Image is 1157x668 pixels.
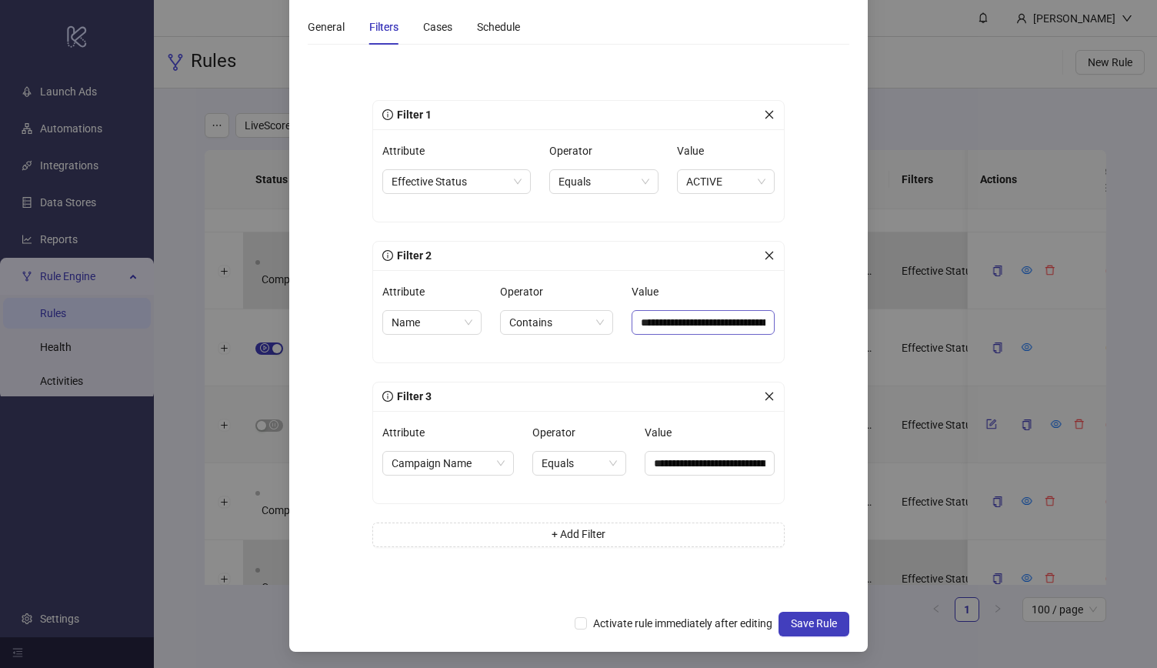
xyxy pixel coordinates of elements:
[632,310,775,335] input: Value
[393,109,432,121] span: Filter 1
[308,18,345,35] div: General
[686,170,765,193] span: ACTIVE
[393,390,432,402] span: Filter 3
[764,250,775,261] span: close
[372,523,785,547] button: + Add Filter
[645,451,775,476] input: Value
[764,109,775,120] span: close
[542,452,617,475] span: Equals
[382,139,435,163] label: Attribute
[764,391,775,402] span: close
[549,139,602,163] label: Operator
[393,249,432,262] span: Filter 2
[392,311,472,334] span: Name
[500,279,553,304] label: Operator
[587,615,779,632] span: Activate rule immediately after editing
[382,279,435,304] label: Attribute
[392,170,522,193] span: Effective Status
[677,139,714,163] label: Value
[382,391,393,402] span: info-circle
[392,452,505,475] span: Campaign Name
[791,617,837,630] span: Save Rule
[779,612,849,636] button: Save Rule
[632,279,669,304] label: Value
[423,18,452,35] div: Cases
[382,420,435,445] label: Attribute
[532,420,585,445] label: Operator
[382,109,393,120] span: info-circle
[558,170,649,193] span: Equals
[382,250,393,261] span: info-circle
[645,420,682,445] label: Value
[477,18,520,35] div: Schedule
[509,311,604,334] span: Contains
[369,18,398,35] div: Filters
[552,528,605,540] span: + Add Filter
